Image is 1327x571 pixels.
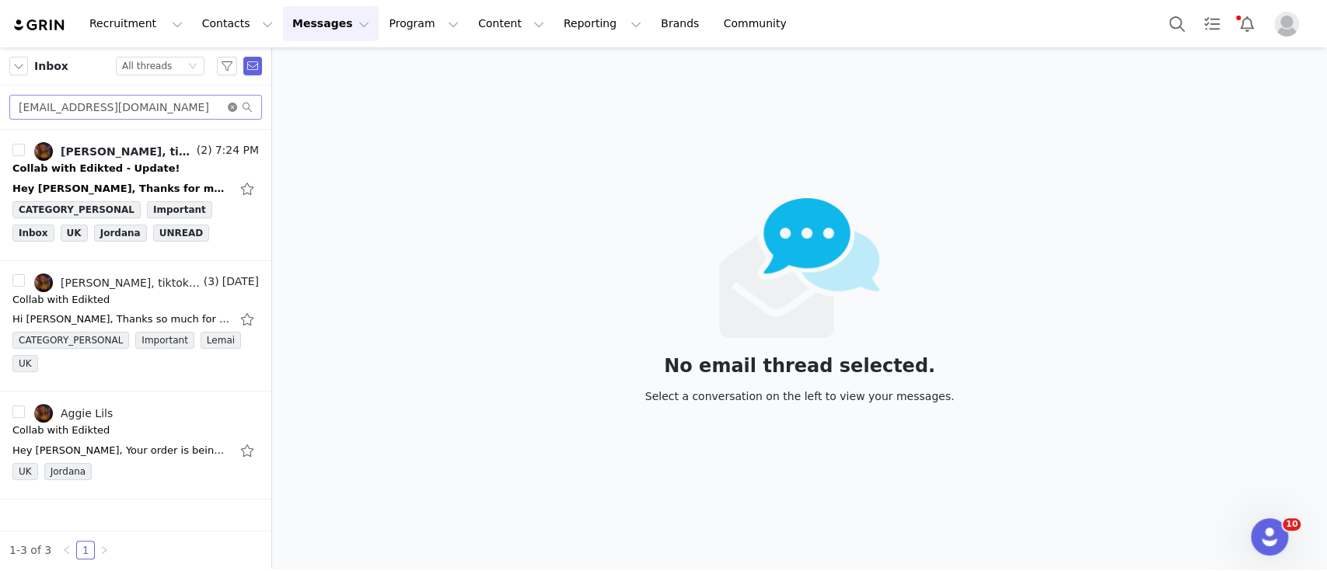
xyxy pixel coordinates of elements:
img: 9cc1d656-f723-4874-bc68-1d057b259713.jpg [34,142,53,161]
div: [PERSON_NAME], tiktok edikted [61,145,194,158]
a: Community [714,6,803,41]
div: Hey Guadalupe, Thanks for my parcel! I've just been at work today so going to shoot tomorrow, pos... [12,181,230,197]
span: UK [61,225,88,242]
input: Search mail [9,95,262,120]
i: icon: right [100,545,109,555]
img: 9cc1d656-f723-4874-bc68-1d057b259713.jpg [34,404,53,423]
a: [PERSON_NAME], tiktok edikted [34,273,201,292]
button: Contacts [193,6,282,41]
div: Collab with Edikted - Update! [12,161,180,176]
a: 1 [77,541,94,559]
div: [PERSON_NAME], tiktok edikted [61,277,201,289]
span: Send Email [243,57,262,75]
span: Jordana [94,225,147,242]
button: Content [469,6,553,41]
button: Messages [283,6,379,41]
span: UK [12,355,38,372]
span: CATEGORY_PERSONAL [12,201,141,218]
a: [PERSON_NAME], tiktok edikted [34,142,194,161]
img: 9cc1d656-f723-4874-bc68-1d057b259713.jpg [34,273,53,292]
img: grin logo [12,18,67,33]
span: (3) [201,273,219,290]
span: CATEGORY_PERSONAL [12,332,129,349]
button: Reporting [554,6,651,41]
div: All threads [122,57,172,75]
span: Important [135,332,194,349]
span: UK [12,463,38,480]
i: icon: search [242,102,253,113]
a: Brands [651,6,713,41]
button: Search [1160,6,1194,41]
div: Hey Aggie, Your order is being processed and will be on it's way to you shortly :) Here is your 1... [12,443,230,458]
span: Important [147,201,212,218]
span: Inbox [12,225,54,242]
li: Next Page [95,541,113,559]
li: Previous Page [58,541,76,559]
button: Notifications [1230,6,1264,41]
span: (2) [194,142,212,158]
span: Jordana [44,463,93,480]
li: 1-3 of 3 [9,541,51,559]
li: 1 [76,541,95,559]
button: Profile [1265,12,1315,37]
img: emails-empty2x.png [719,198,880,338]
div: Hi Aggie, Thanks so much for getting back to us! We are so happy to move forward with a collabora... [12,312,230,327]
span: Lemai [201,332,241,349]
div: Aggie Lils [61,407,113,420]
div: No email thread selected. [645,357,955,374]
div: Collab with Edikted [12,423,110,438]
i: icon: left [62,545,72,555]
a: Tasks [1195,6,1229,41]
span: UNREAD [153,225,209,242]
a: Aggie Lils [34,404,113,423]
i: icon: down [188,61,197,72]
iframe: Intercom live chat [1251,518,1288,555]
span: 10 [1283,518,1301,531]
button: Recruitment [80,6,192,41]
i: icon: close-circle [228,103,237,112]
span: Inbox [34,58,68,75]
div: Collab with Edikted [12,292,110,308]
div: Select a conversation on the left to view your messages. [645,388,955,405]
img: placeholder-profile.jpg [1274,12,1299,37]
button: Program [379,6,468,41]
